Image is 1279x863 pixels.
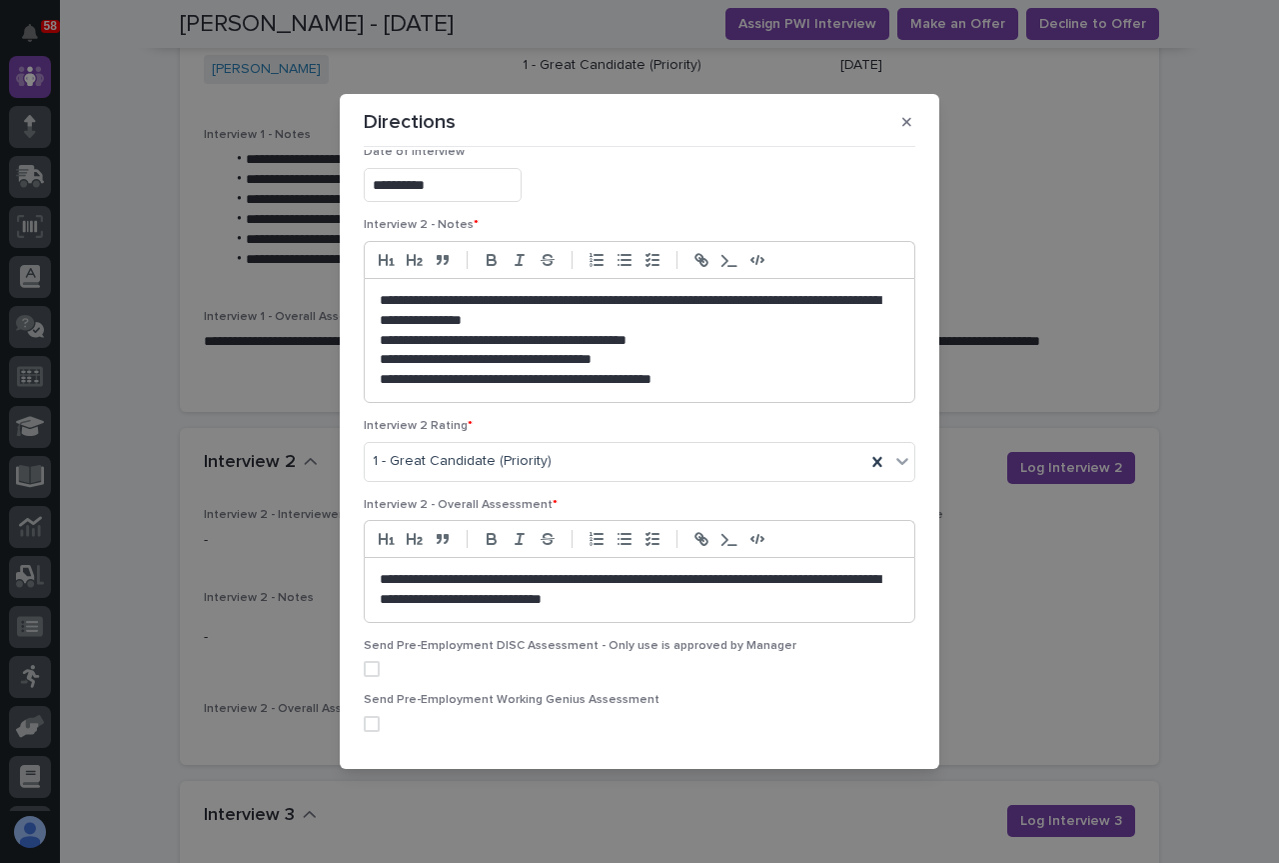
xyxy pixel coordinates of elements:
span: Interview 2 - Notes [364,219,479,231]
span: Send Pre-Employment DISC Assessment - Only use is approved by Manager [364,640,796,652]
span: Interview 2 - Overall Assessment [364,499,558,511]
span: 1 - Great Candidate (Priority) [373,451,552,472]
span: Date of Interview [364,146,470,158]
p: Directions [364,110,456,134]
span: Interview 2 Rating [364,420,473,432]
span: Send Pre-Employment Working Genius Assessment [364,694,659,706]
